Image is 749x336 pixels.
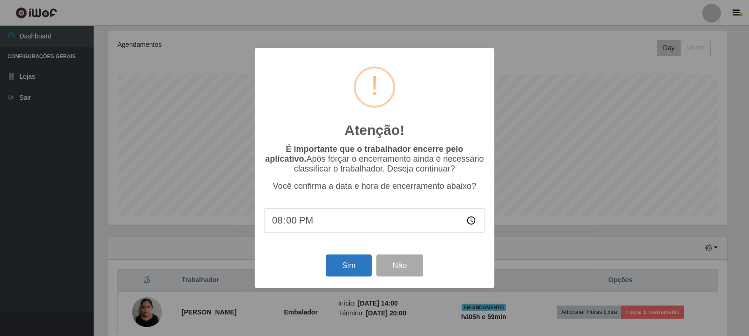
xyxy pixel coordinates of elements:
[345,122,404,139] h2: Atenção!
[326,254,371,276] button: Sim
[376,254,423,276] button: Não
[264,144,485,174] p: Após forçar o encerramento ainda é necessário classificar o trabalhador. Deseja continuar?
[265,144,463,164] b: É importante que o trabalhador encerre pelo aplicativo.
[264,181,485,191] p: Você confirma a data e hora de encerramento abaixo?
